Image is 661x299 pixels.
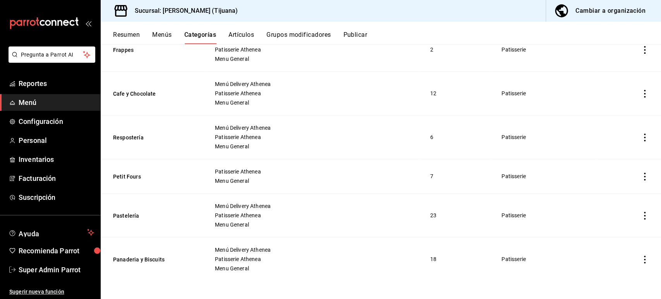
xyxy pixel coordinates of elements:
[19,265,94,275] span: Super Admin Parrot
[215,222,411,227] span: Menu General
[215,134,411,140] span: Patisserie Athenea
[113,256,191,263] button: Panaderia y Biscuits
[215,100,411,105] span: Menu General
[641,134,649,141] button: actions
[421,72,492,115] td: 12
[215,144,411,149] span: Menu General
[113,173,191,180] button: Petit Fours
[19,228,84,237] span: Ayuda
[641,173,649,180] button: actions
[215,256,411,262] span: Patisserie Athenea
[152,31,172,44] button: Menús
[19,192,94,203] span: Suscripción
[215,56,411,62] span: Menu General
[19,135,94,146] span: Personal
[421,159,492,194] td: 7
[113,212,191,220] button: Pastelería
[501,91,585,96] span: Patisserie
[215,91,411,96] span: Patisserie Athenea
[113,31,661,44] div: navigation tabs
[19,78,94,89] span: Reportes
[501,174,585,179] span: Patisserie
[228,31,254,44] button: Artículos
[19,246,94,256] span: Recomienda Parrot
[501,47,585,52] span: Patisserie
[421,115,492,159] td: 6
[21,51,83,59] span: Pregunta a Parrot AI
[266,31,331,44] button: Grupos modificadores
[215,169,411,174] span: Patisserie Athenea
[421,194,492,237] td: 23
[641,46,649,54] button: actions
[113,46,191,54] button: Frappes
[19,116,94,127] span: Configuración
[641,212,649,220] button: actions
[184,31,216,44] button: Categorías
[215,247,411,253] span: Menú Delivery Athenea
[215,81,411,87] span: Menú Delivery Athenea
[575,5,646,16] div: Cambiar a organización
[215,213,411,218] span: Patisserie Athenea
[215,47,411,52] span: Patisserie Athenea
[215,125,411,131] span: Menú Delivery Athenea
[501,256,585,262] span: Patisserie
[501,134,585,140] span: Patisserie
[19,154,94,165] span: Inventarios
[641,256,649,263] button: actions
[215,266,411,271] span: Menu General
[113,90,191,98] button: Cafe y Chocolate
[113,134,191,141] button: Respostería
[113,31,140,44] button: Resumen
[85,20,91,26] button: open_drawer_menu
[9,288,94,296] span: Sugerir nueva función
[501,213,585,218] span: Patisserie
[343,31,367,44] button: Publicar
[421,237,492,281] td: 18
[641,90,649,98] button: actions
[421,28,492,72] td: 2
[5,56,95,64] a: Pregunta a Parrot AI
[129,6,238,15] h3: Sucursal: [PERSON_NAME] (Tijuana)
[215,178,411,184] span: Menu General
[9,46,95,63] button: Pregunta a Parrot AI
[19,97,94,108] span: Menú
[215,203,411,209] span: Menú Delivery Athenea
[19,173,94,184] span: Facturación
